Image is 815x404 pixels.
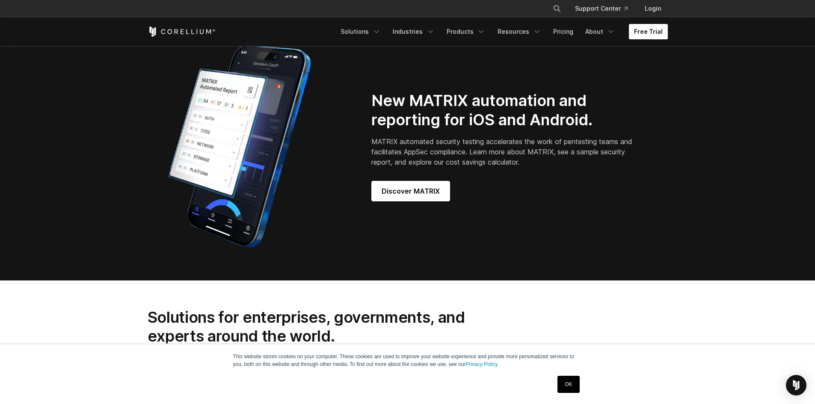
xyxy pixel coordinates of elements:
img: Corellium_MATRIX_Hero_1_1x [148,39,332,253]
h2: Solutions for enterprises, governments, and experts around the world. [148,308,489,346]
a: Products [442,24,491,39]
a: Privacy Policy. [466,361,499,367]
span: Discover MATRIX [382,186,440,196]
a: Pricing [548,24,578,39]
a: Discover MATRIX [371,181,450,201]
button: Search [549,1,565,16]
a: About [580,24,620,39]
div: Navigation Menu [335,24,668,39]
a: OK [557,376,579,393]
a: Industries [388,24,440,39]
div: Navigation Menu [542,1,668,16]
div: Open Intercom Messenger [786,375,806,395]
a: Login [638,1,668,16]
a: Resources [492,24,546,39]
a: Solutions [335,24,386,39]
p: MATRIX automated security testing accelerates the work of pentesting teams and facilitates AppSec... [371,136,635,167]
a: Corellium Home [148,27,216,37]
h2: New MATRIX automation and reporting for iOS and Android. [371,91,635,130]
a: Support Center [568,1,634,16]
a: Free Trial [629,24,668,39]
p: This website stores cookies on your computer. These cookies are used to improve your website expe... [233,353,582,368]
